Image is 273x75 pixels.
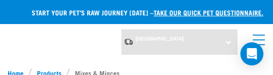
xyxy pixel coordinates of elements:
[124,38,133,46] img: van-moving.png
[240,42,263,65] div: Open Intercom Messenger
[136,36,184,41] span: [GEOGRAPHIC_DATA]
[248,29,265,46] a: menu
[10,33,94,47] img: Raw Essentials Logo
[154,11,263,14] a: take our quick pet questionnaire.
